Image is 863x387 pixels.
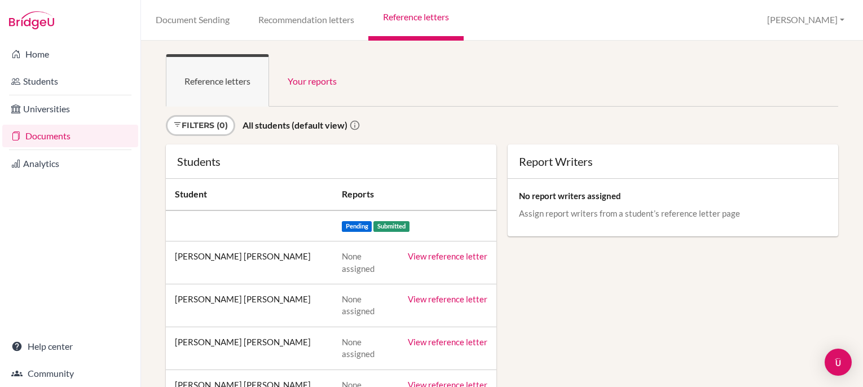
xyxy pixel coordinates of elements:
a: View reference letter [408,337,487,347]
span: None assigned [342,337,375,359]
a: Universities [2,98,138,120]
a: Reference letters [166,54,269,107]
div: Students [177,156,485,167]
a: Analytics [2,152,138,175]
div: Report Writers [519,156,827,167]
th: Reports [333,179,496,210]
a: Documents [2,125,138,147]
td: [PERSON_NAME] [PERSON_NAME] [166,284,333,327]
a: Your reports [269,54,355,107]
div: Open Intercom Messenger [825,349,852,376]
a: View reference letter [408,294,487,304]
span: Pending [342,221,372,232]
p: No report writers assigned [519,190,827,201]
a: Students [2,70,138,93]
td: [PERSON_NAME] [PERSON_NAME] [166,327,333,370]
a: Community [2,362,138,385]
span: Submitted [373,221,410,232]
a: View reference letter [408,251,487,261]
span: None assigned [342,251,375,273]
span: None assigned [342,294,375,316]
a: Filters (0) [166,115,235,136]
button: [PERSON_NAME] [762,10,849,30]
th: Student [166,179,333,210]
img: Bridge-U [9,11,54,29]
a: Help center [2,335,138,358]
p: Assign report writers from a student’s reference letter page [519,208,827,219]
a: Home [2,43,138,65]
strong: All students (default view) [243,120,347,130]
td: [PERSON_NAME] [PERSON_NAME] [166,241,333,284]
